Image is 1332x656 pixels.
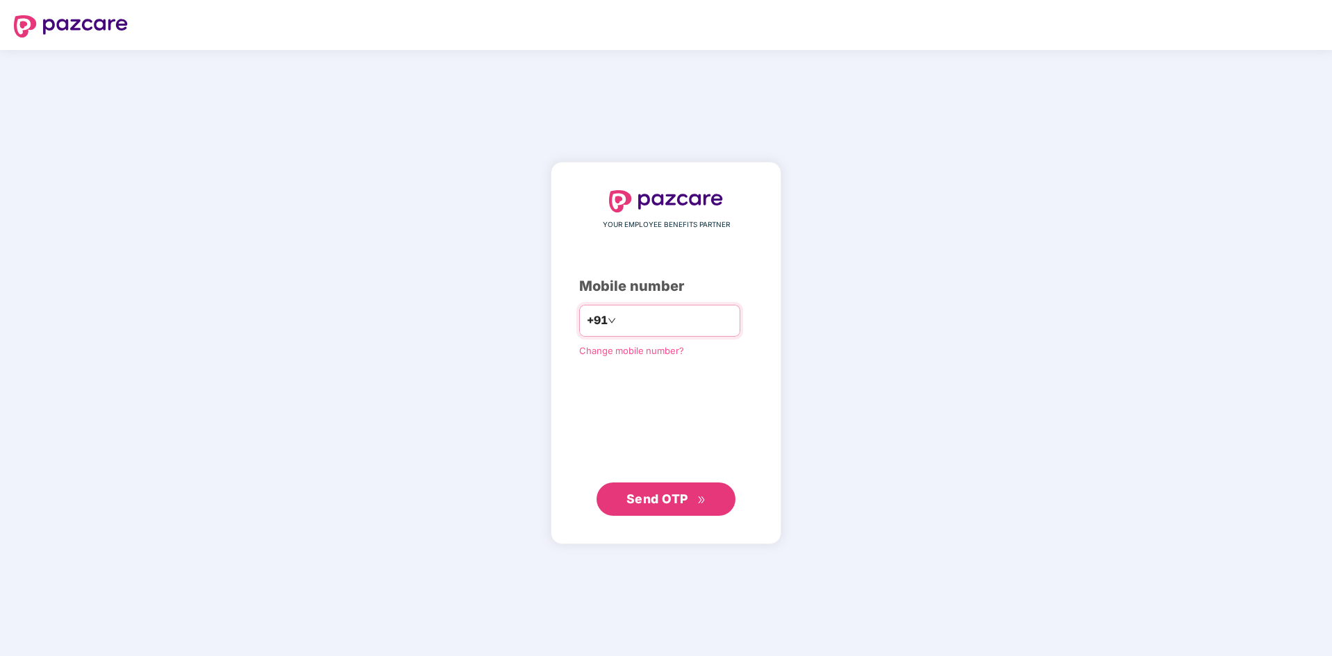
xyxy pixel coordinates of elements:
[597,482,735,516] button: Send OTPdouble-right
[579,345,684,356] a: Change mobile number?
[626,491,688,506] span: Send OTP
[603,219,730,230] span: YOUR EMPLOYEE BENEFITS PARTNER
[608,317,616,325] span: down
[609,190,723,212] img: logo
[579,276,753,297] div: Mobile number
[14,15,128,37] img: logo
[587,312,608,329] span: +91
[697,496,706,505] span: double-right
